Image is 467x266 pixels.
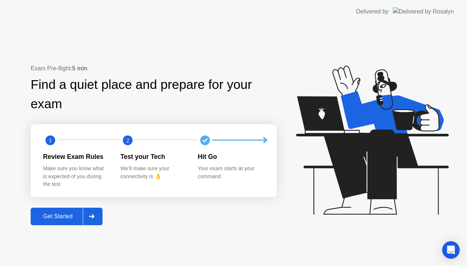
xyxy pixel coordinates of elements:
div: Test your Tech [120,152,186,161]
div: Your exam starts at your command [198,165,263,180]
div: Open Intercom Messenger [442,241,460,259]
img: Delivered by Rosalyn [393,7,454,16]
div: We’ll make sure your connectivity is 👌 [120,165,186,180]
div: Delivered by [356,7,389,16]
div: Hit Go [198,152,263,161]
text: 2 [126,137,129,144]
b: 5 min [72,65,88,71]
div: Review Exam Rules [43,152,109,161]
div: Find a quiet place and prepare for your exam [31,75,277,114]
button: Get Started [31,208,103,225]
div: Make sure you know what is expected of you during the test. [43,165,109,188]
div: Get Started [33,213,83,220]
div: Exam Pre-flight: [31,64,277,73]
text: 1 [49,137,52,144]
